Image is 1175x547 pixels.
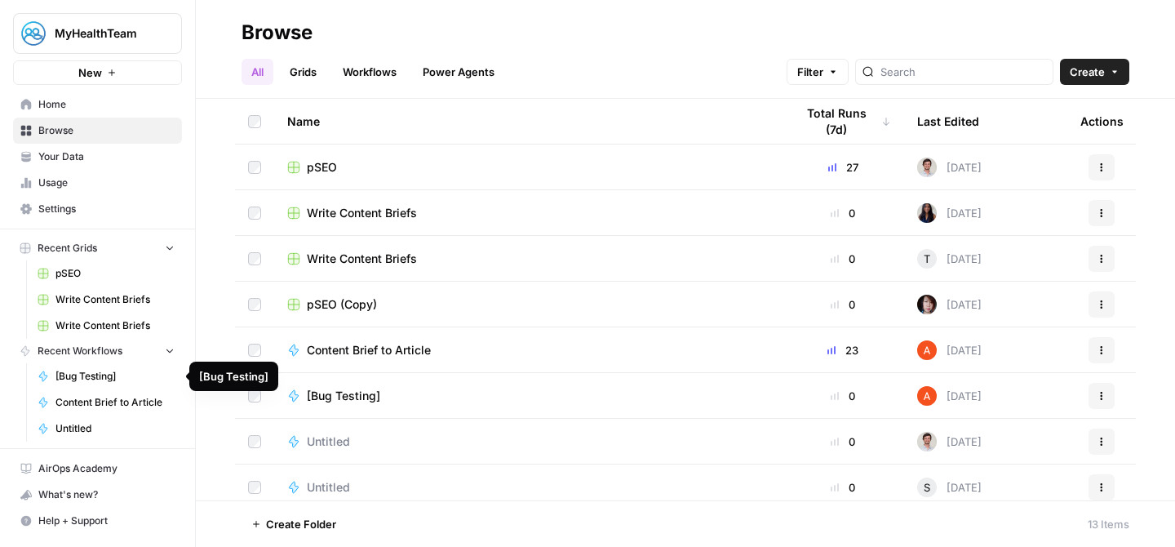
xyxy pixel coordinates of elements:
[55,318,175,333] span: Write Content Briefs
[55,421,175,436] span: Untitled
[917,340,937,360] img: cje7zb9ux0f2nqyv5qqgv3u0jxek
[917,340,982,360] div: [DATE]
[55,369,175,384] span: [Bug Testing]
[242,20,313,46] div: Browse
[287,296,769,313] a: pSEO (Copy)
[307,479,350,496] span: Untitled
[917,432,937,451] img: tdmuw9wfe40fkwq84phcceuazoww
[30,313,182,339] a: Write Content Briefs
[795,296,891,313] div: 0
[38,241,97,256] span: Recent Grids
[917,158,982,177] div: [DATE]
[924,251,930,267] span: T
[19,19,48,48] img: MyHealthTeam Logo
[199,368,268,385] div: [Bug Testing]
[55,25,153,42] span: MyHealthTeam
[917,295,937,314] img: cehza9q4rtrfcfhacf2jrtqstt69
[13,196,182,222] a: Settings
[55,395,175,410] span: Content Brief to Article
[917,203,937,223] img: rox323kbkgutb4wcij4krxobkpon
[924,479,930,496] span: S
[917,295,982,314] div: [DATE]
[38,344,122,358] span: Recent Workflows
[13,508,182,534] button: Help + Support
[795,388,891,404] div: 0
[242,511,346,537] button: Create Folder
[55,292,175,307] span: Write Content Briefs
[13,456,182,482] a: AirOps Academy
[13,118,182,144] a: Browse
[795,342,891,358] div: 23
[307,159,337,176] span: pSEO
[307,251,417,267] span: Write Content Briefs
[38,202,175,216] span: Settings
[1080,99,1124,144] div: Actions
[307,434,350,450] span: Untitled
[13,60,182,85] button: New
[30,416,182,442] a: Untitled
[287,159,769,176] a: pSEO
[287,251,769,267] a: Write Content Briefs
[55,266,175,281] span: pSEO
[307,342,431,358] span: Content Brief to Article
[787,59,849,85] button: Filter
[333,59,406,85] a: Workflows
[307,205,417,221] span: Write Content Briefs
[1088,516,1129,532] div: 13 Items
[13,236,182,260] button: Recent Grids
[14,483,181,507] div: What's new?
[880,64,1046,80] input: Search
[38,514,175,528] span: Help + Support
[242,59,273,85] a: All
[266,516,336,532] span: Create Folder
[797,64,823,80] span: Filter
[1070,64,1105,80] span: Create
[13,144,182,170] a: Your Data
[795,251,891,267] div: 0
[38,176,175,190] span: Usage
[795,159,891,176] div: 27
[917,386,982,406] div: [DATE]
[280,59,326,85] a: Grids
[38,97,175,112] span: Home
[30,389,182,416] a: Content Brief to Article
[795,434,891,450] div: 0
[413,59,504,85] a: Power Agents
[13,339,182,363] button: Recent Workflows
[13,170,182,196] a: Usage
[287,99,769,144] div: Name
[307,388,380,404] span: [Bug Testing]
[30,260,182,287] a: pSEO
[917,158,937,177] img: tdmuw9wfe40fkwq84phcceuazoww
[13,482,182,508] button: What's new?
[38,149,175,164] span: Your Data
[917,432,982,451] div: [DATE]
[917,249,982,269] div: [DATE]
[13,91,182,118] a: Home
[287,342,769,358] a: Content Brief to Article
[38,123,175,138] span: Browse
[13,13,182,54] button: Workspace: MyHealthTeam
[795,99,891,144] div: Total Runs (7d)
[917,478,982,497] div: [DATE]
[287,388,769,404] a: [Bug Testing]
[917,386,937,406] img: cje7zb9ux0f2nqyv5qqgv3u0jxek
[38,461,175,476] span: AirOps Academy
[30,287,182,313] a: Write Content Briefs
[287,434,769,450] a: Untitled
[917,203,982,223] div: [DATE]
[795,205,891,221] div: 0
[795,479,891,496] div: 0
[30,363,182,389] a: [Bug Testing]
[287,479,769,496] a: Untitled
[1060,59,1129,85] button: Create
[917,99,979,144] div: Last Edited
[78,64,102,81] span: New
[307,296,377,313] span: pSEO (Copy)
[287,205,769,221] a: Write Content Briefs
